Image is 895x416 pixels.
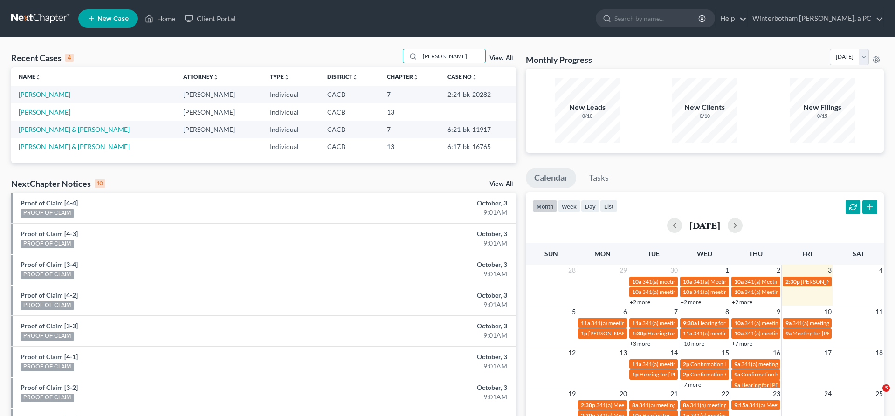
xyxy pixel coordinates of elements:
a: Attorneyunfold_more [183,73,219,80]
div: PROOF OF CLAIM [21,271,74,279]
div: 0/15 [790,113,855,120]
div: 9:01AM [351,208,507,217]
span: 10a [734,320,744,327]
td: CACB [320,86,379,103]
div: 10 [95,179,105,188]
a: Typeunfold_more [270,73,289,80]
div: New Clients [672,102,737,113]
span: 3 [827,265,833,276]
span: 341(a) meeting for [PERSON_NAME] [642,288,732,295]
span: 1p [581,330,587,337]
span: 9:15a [734,402,748,409]
i: unfold_more [213,75,219,80]
a: Winterbotham [PERSON_NAME], a PC [748,10,883,27]
a: Help [716,10,747,27]
td: 6:17-bk-16765 [440,138,516,156]
div: PROOF OF CLAIM [21,209,74,218]
span: 8a [632,402,638,409]
span: 2:30p [581,402,595,409]
span: 2:30p [785,278,800,285]
td: Individual [262,121,320,138]
span: 9 [776,306,781,317]
i: unfold_more [352,75,358,80]
span: 341(a) Meeting for [PERSON_NAME] [596,402,687,409]
span: 9a [734,361,740,368]
div: 9:01AM [351,300,507,309]
span: 30 [669,265,679,276]
span: 9a [785,330,792,337]
span: 19 [567,388,577,399]
div: 9:01AM [351,269,507,279]
span: 4 [878,265,884,276]
span: 2p [683,361,689,368]
span: 341(a) meeting for [PERSON_NAME] [642,278,732,285]
span: 12 [567,347,577,358]
button: week [558,200,581,212]
span: 2p [683,371,689,378]
span: 341(a) Meeting for [PERSON_NAME] and [PERSON_NAME] [744,278,890,285]
a: Chapterunfold_more [387,73,419,80]
a: +2 more [681,299,701,306]
a: Proof of Claim [4-4] [21,199,78,207]
span: 17 [823,347,833,358]
span: 341(a) meeting for [PERSON_NAME] [744,320,834,327]
span: 29 [619,265,628,276]
a: [PERSON_NAME] [19,90,70,98]
span: Hearing for [PERSON_NAME] and [PERSON_NAME] [741,382,869,389]
td: CACB [320,103,379,121]
span: 14 [669,347,679,358]
span: Wed [697,250,712,258]
td: [PERSON_NAME] [176,103,263,121]
span: 341(a) meeting for [PERSON_NAME] [PERSON_NAME] and [PERSON_NAME] [690,402,880,409]
div: October, 3 [351,229,507,239]
span: Sun [544,250,558,258]
span: 23 [772,388,781,399]
span: 22 [721,388,730,399]
span: 9:30a [683,320,697,327]
span: 10a [683,288,692,295]
input: Search by name... [420,49,485,63]
span: 5 [571,306,577,317]
span: 341(a) meeting for [PERSON_NAME] [642,320,732,327]
h2: [DATE] [689,220,720,230]
a: Proof of Claim [3-4] [21,260,78,268]
span: New Case [97,15,129,22]
a: +7 more [681,381,701,388]
span: 1:30p [632,330,647,337]
button: list [600,200,618,212]
span: 3 [882,384,890,392]
span: 13 [619,347,628,358]
span: 9a [785,320,792,327]
span: 341(a) meeting for [PERSON_NAME] and [PERSON_NAME] [741,361,886,368]
div: New Filings [790,102,855,113]
a: Proof of Claim [4-3] [21,230,78,238]
span: 2 [776,265,781,276]
div: New Leads [555,102,620,113]
span: 1p [632,371,639,378]
a: +3 more [630,340,650,347]
div: October, 3 [351,383,507,392]
a: +2 more [732,299,752,306]
input: Search by name... [614,10,700,27]
span: 16 [772,347,781,358]
span: 11a [632,320,641,327]
span: 341(a) meeting for [PERSON_NAME] [PERSON_NAME] [744,330,879,337]
span: 10 [823,306,833,317]
span: 341(a) Meeting for [PERSON_NAME] and [PERSON_NAME] [744,288,890,295]
i: unfold_more [35,75,41,80]
div: NextChapter Notices [11,178,105,189]
td: 2:24-bk-20282 [440,86,516,103]
span: 10a [734,288,744,295]
span: Hearing for [PERSON_NAME] and [PERSON_NAME] [698,320,826,327]
div: PROOF OF CLAIM [21,240,74,248]
span: 11a [581,320,590,327]
span: Sat [853,250,864,258]
div: October, 3 [351,352,507,361]
span: 341(a) Meeting for [PERSON_NAME] and [PERSON_NAME] [749,402,895,409]
span: 10a [632,288,641,295]
a: Proof of Claim [3-2] [21,383,78,391]
div: October, 3 [351,198,507,208]
a: Home [140,10,180,27]
a: Calendar [526,168,576,188]
a: Tasks [580,168,617,188]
